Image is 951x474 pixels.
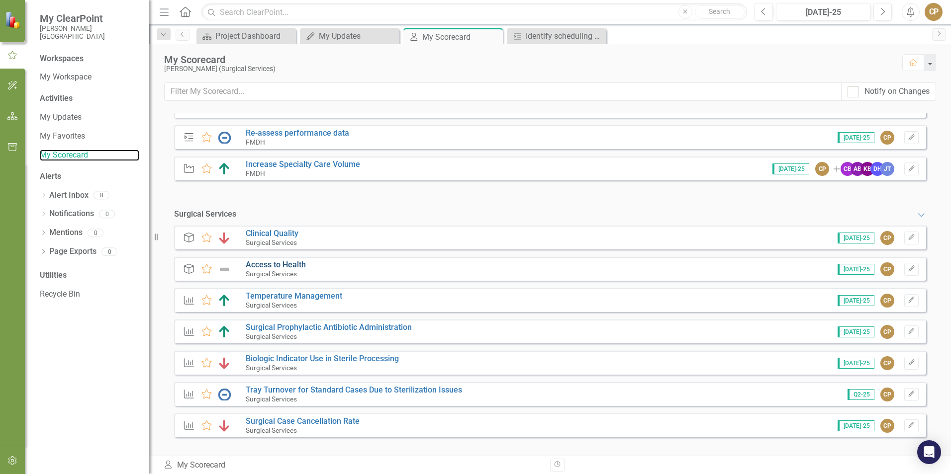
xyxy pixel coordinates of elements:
div: CP [880,419,894,433]
div: Utilities [40,270,139,281]
span: [DATE]-25 [838,420,874,431]
a: Mentions [49,227,83,238]
span: [DATE]-25 [838,264,874,275]
div: My Scorecard [163,460,543,471]
div: CB [841,162,855,176]
span: [DATE]-25 [838,295,874,306]
a: My Updates [40,112,139,123]
div: CP [880,262,894,276]
div: My Scorecard [164,54,892,65]
div: CP [880,294,894,308]
a: Recycle Bin [40,289,139,300]
div: Alerts [40,171,139,182]
div: Open Intercom Messenger [917,440,941,464]
div: CP [880,231,894,245]
div: CP [880,356,894,370]
div: DH [870,162,884,176]
span: [DATE]-25 [838,358,874,369]
a: My Workspace [40,72,139,83]
img: Not Defined [218,263,231,275]
div: KB [860,162,874,176]
span: Q2-25 [848,389,874,400]
div: 0 [101,247,117,256]
img: No Information [218,389,231,400]
button: Search [695,5,745,19]
small: FMDH [246,169,265,177]
div: Notify on Changes [864,86,930,97]
img: Above Target [218,163,231,175]
span: Search [709,7,730,15]
span: [DATE]-25 [772,163,809,174]
a: Page Exports [49,246,96,257]
a: Biologic Indicator Use in Sterile Processing [246,354,399,363]
a: Access to Health [246,260,306,269]
div: CP [880,388,894,401]
img: Above Target [218,326,231,338]
img: No Information [218,132,231,144]
a: Surgical Prophylactic Antibiotic Administration [246,322,412,332]
div: Activities [40,93,139,104]
div: My Scorecard [422,31,500,43]
button: [DATE]-25 [776,3,871,21]
a: My Favorites [40,131,139,142]
img: Below Plan [218,357,231,369]
img: Above Target [218,295,231,307]
button: CP [925,3,943,21]
small: Surgical Services [246,270,297,278]
div: Project Dashboard [215,30,293,42]
a: Re-assess performance data [246,128,349,138]
span: [DATE]-25 [838,233,874,243]
small: Surgical Services [246,395,297,403]
a: Clinical Quality [246,229,298,238]
a: My Updates [302,30,397,42]
div: [DATE]-25 [779,6,867,18]
div: 8 [94,191,109,200]
input: Search ClearPoint... [201,3,747,21]
input: Filter My Scorecard... [164,82,842,101]
div: 0 [99,210,115,218]
small: Surgical Services [246,332,297,340]
a: Increase Specialty Care Volume [246,159,360,169]
img: Below Plan [218,232,231,244]
small: Surgical Services [246,238,297,246]
small: Surgical Services [246,301,297,309]
a: Notifications [49,208,94,220]
a: Surgical Case Cancellation Rate [246,416,360,426]
span: [DATE]-25 [838,132,874,143]
span: My ClearPoint [40,12,139,24]
div: My Updates [319,30,397,42]
div: Workspaces [40,53,84,65]
div: CP [815,162,829,176]
div: CP [880,325,894,339]
div: CP [880,131,894,145]
img: Below Plan [218,420,231,432]
small: Surgical Services [246,426,297,434]
a: Tray Turnover for Standard Cases Due to Sterilization Issues [246,385,462,395]
small: FMDH [246,138,265,146]
a: Identify scheduling bottlenecks and workflow improvement opportunities [509,30,604,42]
a: My Scorecard [40,150,139,161]
div: Surgical Services [174,209,236,220]
div: Identify scheduling bottlenecks and workflow improvement opportunities [526,30,604,42]
a: Temperature Management [246,291,342,301]
a: Project Dashboard [199,30,293,42]
span: [DATE]-25 [838,326,874,337]
div: [PERSON_NAME] (Surgical Services) [164,65,892,73]
small: [PERSON_NAME][GEOGRAPHIC_DATA] [40,24,139,41]
div: JT [880,162,894,176]
img: ClearPoint Strategy [5,11,22,28]
div: AB [851,162,864,176]
a: Alert Inbox [49,190,89,201]
div: 0 [88,229,103,237]
small: Surgical Services [246,364,297,372]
